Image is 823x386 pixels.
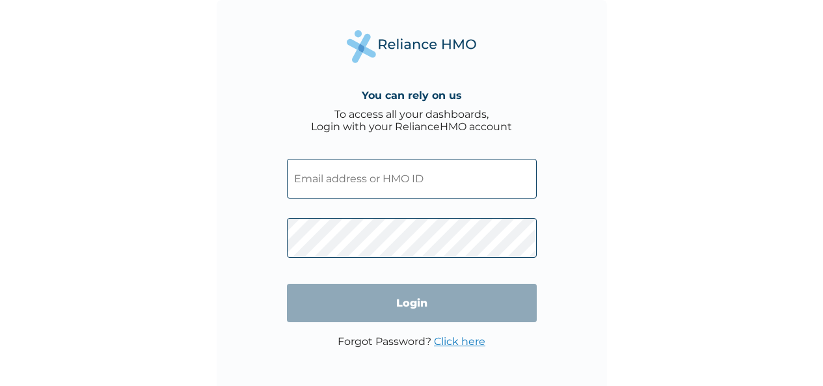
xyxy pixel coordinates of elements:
input: Email address or HMO ID [287,159,537,199]
a: Click here [434,335,485,348]
div: To access all your dashboards, Login with your RelianceHMO account [311,108,512,133]
input: Login [287,284,537,322]
h4: You can rely on us [362,89,462,102]
p: Forgot Password? [338,335,485,348]
img: Reliance Health's Logo [347,30,477,63]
